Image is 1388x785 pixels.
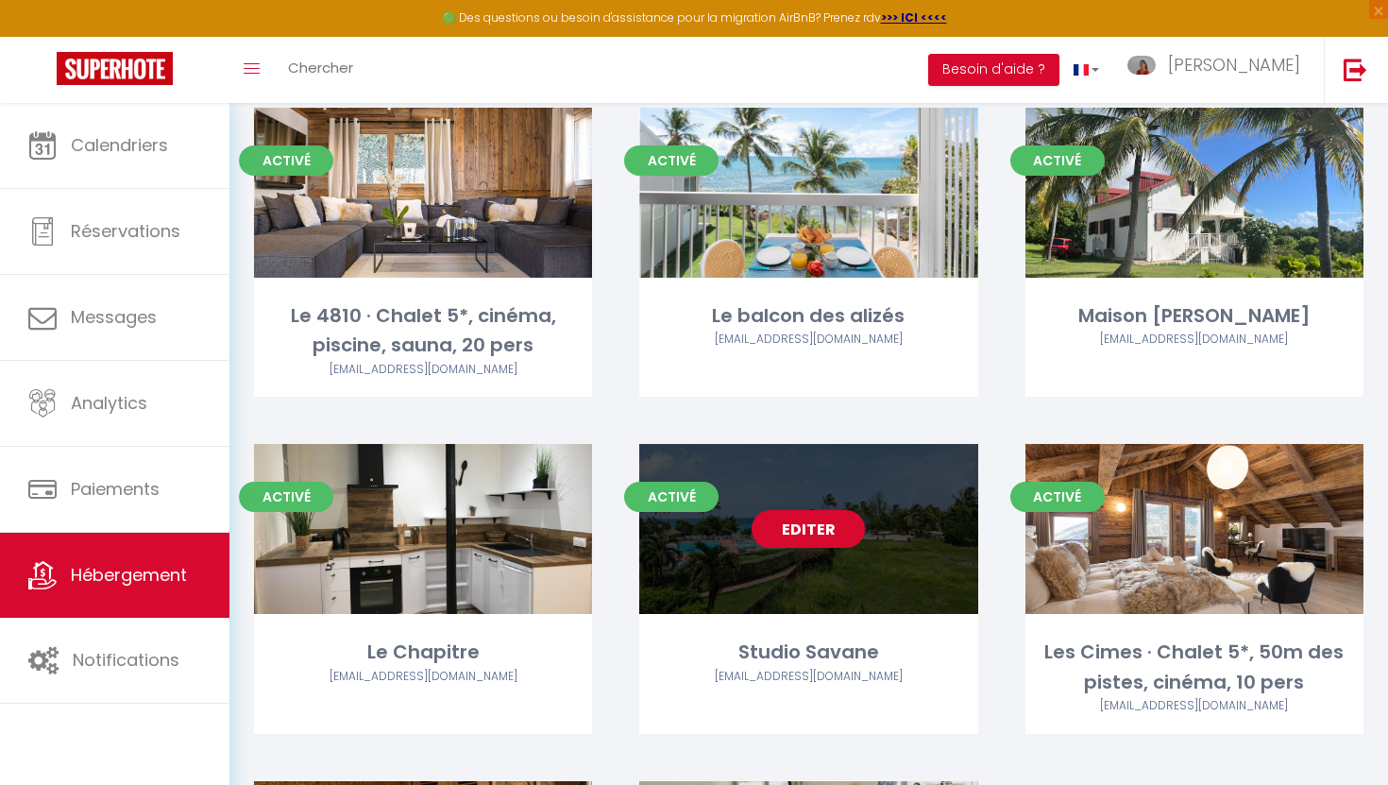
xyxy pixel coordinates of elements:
img: Super Booking [57,52,173,85]
span: Activé [1010,482,1105,512]
div: Airbnb [639,331,977,349]
div: Studio Savane [639,638,977,667]
div: Airbnb [639,668,977,686]
span: Activé [624,482,719,512]
a: Editer [752,510,865,548]
span: Activé [1010,145,1105,176]
span: Réservations [71,219,180,243]
a: Chercher [274,37,367,103]
button: Besoin d'aide ? [928,54,1059,86]
span: Messages [71,305,157,329]
div: Le 4810 · Chalet 5*, cinéma, piscine, sauna, 20 pers [254,301,592,361]
div: Airbnb [1025,697,1363,715]
div: Airbnb [254,361,592,379]
span: Hébergement [71,563,187,587]
span: Notifications [73,648,179,672]
span: Activé [624,145,719,176]
div: Les Cimes · Chalet 5*, 50m des pistes, cinéma, 10 pers [1025,638,1363,697]
span: Calendriers [71,133,168,157]
div: Maison [PERSON_NAME] [1025,301,1363,331]
div: Airbnb [1025,331,1363,349]
a: >>> ICI <<<< [881,9,947,26]
div: Le balcon des alizés [639,301,977,331]
img: ... [1127,56,1156,75]
span: [PERSON_NAME] [1168,53,1300,77]
span: Chercher [288,58,353,77]
div: Le Chapitre [254,638,592,667]
span: Activé [239,482,333,512]
span: Paiements [71,477,160,501]
span: Activé [239,145,333,176]
div: Airbnb [254,668,592,686]
img: logout [1344,58,1367,81]
a: ... [PERSON_NAME] [1113,37,1324,103]
span: Analytics [71,391,147,415]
